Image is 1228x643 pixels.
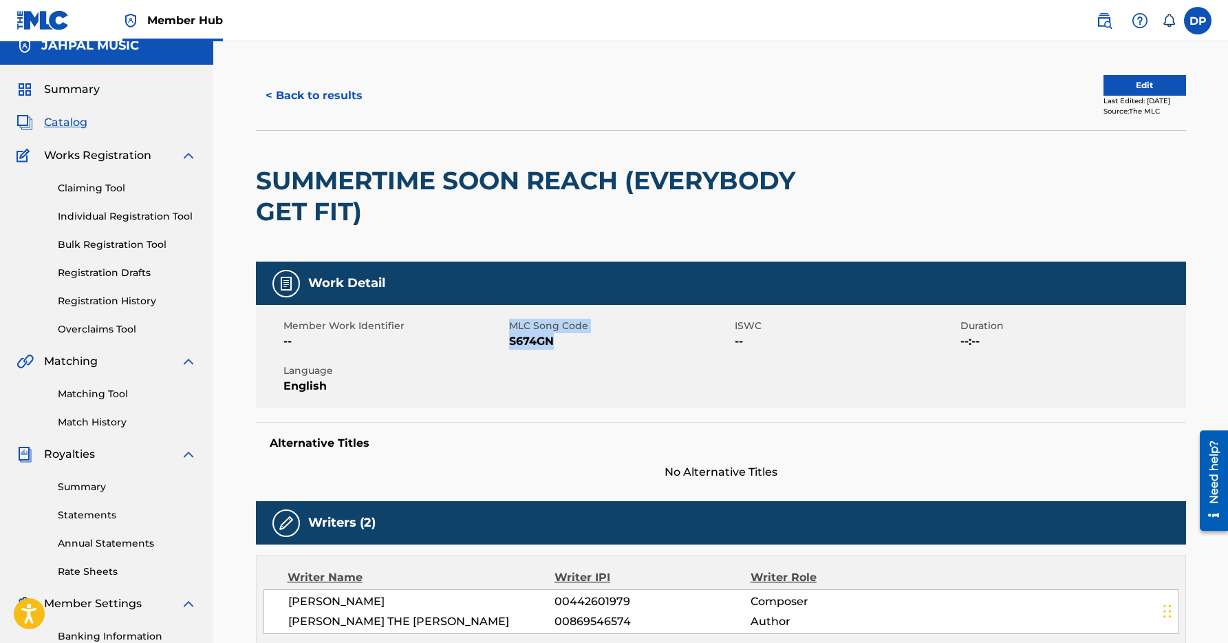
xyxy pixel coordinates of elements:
[270,436,1172,450] h5: Alternative Titles
[960,333,1183,350] span: --:--
[751,613,929,630] span: Author
[1103,106,1186,116] div: Source: The MLC
[44,353,98,370] span: Matching
[180,595,197,612] img: expand
[1103,75,1186,96] button: Edit
[58,209,197,224] a: Individual Registration Tool
[58,322,197,337] a: Overclaims Tool
[283,333,506,350] span: --
[735,319,957,333] span: ISWC
[58,238,197,252] a: Bulk Registration Tool
[308,275,385,291] h5: Work Detail
[17,114,33,131] img: Catalog
[278,275,294,292] img: Work Detail
[283,363,506,378] span: Language
[180,147,197,164] img: expand
[58,508,197,523] a: Statements
[58,536,197,551] a: Annual Statements
[1103,96,1186,106] div: Last Edited: [DATE]
[960,319,1183,333] span: Duration
[1163,591,1172,632] div: Drag
[17,446,33,463] img: Royalties
[283,319,506,333] span: Member Work Identifier
[1126,7,1154,34] div: Help
[751,569,929,586] div: Writer Role
[256,464,1186,481] span: No Alternative Titles
[1096,12,1112,29] img: search
[58,387,197,401] a: Matching Tool
[554,613,750,630] span: 00869546574
[17,10,69,30] img: MLC Logo
[278,515,294,531] img: Writers
[58,181,197,196] a: Claiming Tool
[256,165,814,227] h2: SUMMERTIME SOON REACH (EVERYBODY GET FIT)
[180,446,197,463] img: expand
[288,613,555,630] span: [PERSON_NAME] THE [PERSON_NAME]
[256,78,372,113] button: < Back to results
[44,114,87,131] span: Catalog
[17,595,33,612] img: Member Settings
[17,81,33,98] img: Summary
[1159,577,1228,643] iframe: Chat Widget
[751,593,929,610] span: Composer
[1189,425,1228,536] iframe: Resource Center
[283,378,506,394] span: English
[58,294,197,308] a: Registration History
[44,81,100,98] span: Summary
[44,446,95,463] span: Royalties
[554,593,750,610] span: 00442601979
[17,353,34,370] img: Matching
[17,38,33,54] img: Accounts
[17,147,34,164] img: Works Registration
[735,333,957,350] span: --
[1162,14,1176,28] div: Notifications
[308,515,376,531] h5: Writers (2)
[44,595,142,612] span: Member Settings
[1132,12,1148,29] img: help
[58,266,197,280] a: Registration Drafts
[122,12,139,29] img: Top Rightsholder
[41,38,139,54] h5: JAHPAL MUSIC
[180,353,197,370] img: expand
[509,319,731,333] span: MLC Song Code
[1184,7,1211,34] div: User Menu
[147,12,223,28] span: Member Hub
[288,593,555,610] span: [PERSON_NAME]
[17,114,87,131] a: CatalogCatalog
[288,569,555,586] div: Writer Name
[58,480,197,494] a: Summary
[509,333,731,350] span: S674GN
[58,415,197,430] a: Match History
[44,147,151,164] span: Works Registration
[1090,7,1118,34] a: Public Search
[58,565,197,579] a: Rate Sheets
[17,81,100,98] a: SummarySummary
[554,569,751,586] div: Writer IPI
